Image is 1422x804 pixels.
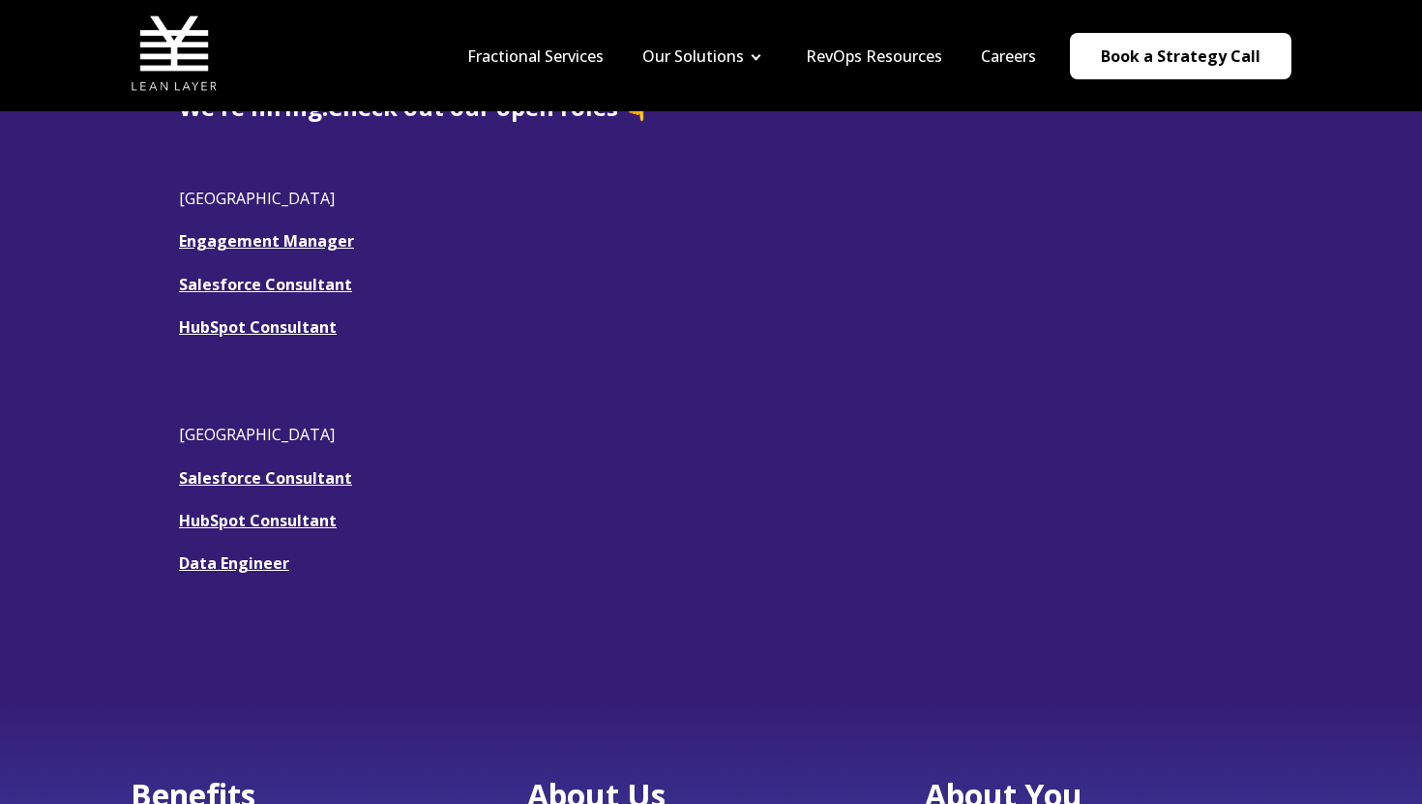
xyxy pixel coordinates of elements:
a: Our Solutions [642,45,744,67]
a: Fractional Services [467,45,604,67]
a: Book a Strategy Call [1070,33,1291,79]
a: Salesforce Consultant [179,467,352,489]
a: HubSpot Consultant [179,510,337,531]
a: RevOps Resources [806,45,942,67]
div: Navigation Menu [448,45,1055,67]
a: Data Engineer [179,552,289,574]
span: We're hiring! [179,91,328,123]
a: Engagement Manager [179,230,354,252]
a: Careers [981,45,1036,67]
a: Salesforce Consultant [179,274,352,295]
span: [GEOGRAPHIC_DATA] [179,424,335,445]
img: Lean Layer Logo [131,10,218,97]
span: Check out our open roles 👇 [328,91,653,123]
a: HubSpot Consultant [179,316,337,338]
span: [GEOGRAPHIC_DATA] [179,188,335,209]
